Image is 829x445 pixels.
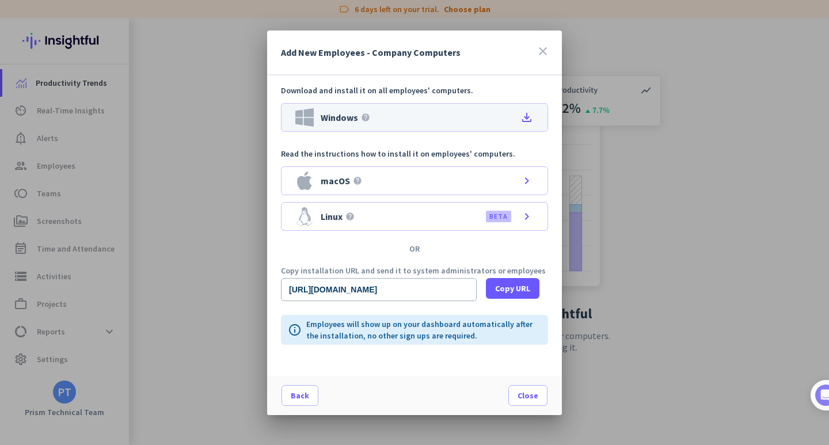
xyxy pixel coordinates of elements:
span: Back [291,390,309,401]
span: Windows [321,113,358,122]
i: close [536,44,550,58]
p: Copy installation URL and send it to system administrators or employees [281,267,548,275]
p: Employees will show up on your dashboard automatically after the installation, no other sign ups ... [306,318,541,341]
p: Download and install it on all employees' computers. [281,85,548,96]
div: OR [267,245,562,253]
span: Copy URL [495,283,530,294]
i: help [361,113,370,122]
i: chevron_right [520,174,534,188]
img: Linux [295,207,314,226]
input: Public download URL [281,278,477,301]
i: help [345,212,355,221]
img: macOS [295,172,314,190]
i: file_download [520,111,534,124]
p: Read the instructions how to install it on employees' computers. [281,148,548,159]
label: BETA [489,212,508,221]
button: Back [282,385,318,406]
span: Linux [321,212,343,221]
span: macOS [321,176,350,185]
i: chevron_right [520,210,534,223]
img: Windows [295,108,314,127]
i: info [288,323,302,337]
h3: Add New Employees - Company Computers [281,48,461,57]
span: Close [518,390,538,401]
button: Close [508,385,547,406]
button: Copy URL [486,278,539,299]
i: help [353,176,362,185]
